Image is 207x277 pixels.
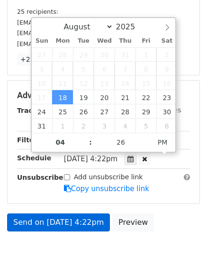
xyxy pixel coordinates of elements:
[73,62,94,76] span: August 5, 2025
[92,133,150,152] input: Minute
[32,62,53,76] span: August 3, 2025
[73,38,94,44] span: Tue
[94,62,115,76] span: August 6, 2025
[135,38,156,44] span: Fri
[94,38,115,44] span: Wed
[17,19,123,26] small: [EMAIL_ADDRESS][DOMAIN_NAME]
[156,104,177,119] span: August 30, 2025
[156,38,177,44] span: Sat
[89,133,92,152] span: :
[17,90,190,101] h5: Advanced
[64,155,117,163] span: [DATE] 4:22pm
[115,104,135,119] span: August 28, 2025
[73,47,94,62] span: July 29, 2025
[135,76,156,90] span: August 15, 2025
[73,76,94,90] span: August 12, 2025
[73,104,94,119] span: August 26, 2025
[150,133,176,152] span: Click to toggle
[94,47,115,62] span: July 30, 2025
[135,47,156,62] span: August 1, 2025
[7,213,110,231] a: Send on [DATE] 4:22pm
[115,62,135,76] span: August 7, 2025
[113,22,147,31] input: Year
[115,119,135,133] span: September 4, 2025
[17,54,57,65] a: +22 more
[32,76,53,90] span: August 10, 2025
[115,76,135,90] span: August 14, 2025
[52,38,73,44] span: Mon
[135,104,156,119] span: August 29, 2025
[32,38,53,44] span: Sun
[52,76,73,90] span: August 11, 2025
[73,119,94,133] span: September 2, 2025
[17,8,58,15] small: 25 recipients:
[52,104,73,119] span: August 25, 2025
[156,62,177,76] span: August 9, 2025
[32,47,53,62] span: July 27, 2025
[52,90,73,104] span: August 18, 2025
[115,47,135,62] span: July 31, 2025
[94,76,115,90] span: August 13, 2025
[32,104,53,119] span: August 24, 2025
[156,119,177,133] span: September 6, 2025
[32,90,53,104] span: August 17, 2025
[73,90,94,104] span: August 19, 2025
[32,119,53,133] span: August 31, 2025
[17,154,51,162] strong: Schedule
[74,172,143,182] label: Add unsubscribe link
[32,133,90,152] input: Hour
[17,174,63,181] strong: Unsubscribe
[17,40,123,47] small: [EMAIL_ADDRESS][DOMAIN_NAME]
[115,38,135,44] span: Thu
[52,119,73,133] span: September 1, 2025
[17,107,49,114] strong: Tracking
[94,104,115,119] span: August 27, 2025
[64,185,149,193] a: Copy unsubscribe link
[135,119,156,133] span: September 5, 2025
[156,90,177,104] span: August 23, 2025
[156,76,177,90] span: August 16, 2025
[115,90,135,104] span: August 21, 2025
[94,119,115,133] span: September 3, 2025
[52,62,73,76] span: August 4, 2025
[17,136,41,144] strong: Filters
[112,213,154,231] a: Preview
[94,90,115,104] span: August 20, 2025
[135,62,156,76] span: August 8, 2025
[160,231,207,277] iframe: Chat Widget
[135,90,156,104] span: August 22, 2025
[52,47,73,62] span: July 28, 2025
[156,47,177,62] span: August 2, 2025
[17,29,123,37] small: [EMAIL_ADDRESS][DOMAIN_NAME]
